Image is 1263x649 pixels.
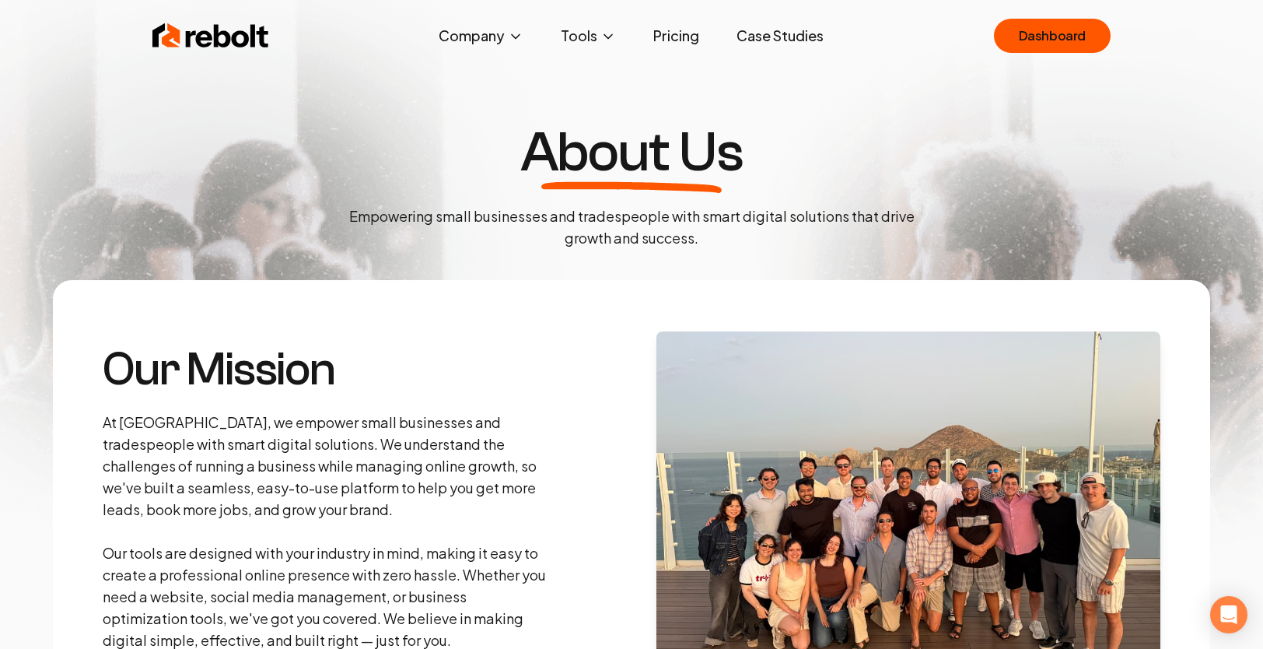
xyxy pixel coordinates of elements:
[426,20,536,51] button: Company
[152,20,269,51] img: Rebolt Logo
[994,19,1111,53] a: Dashboard
[724,20,836,51] a: Case Studies
[336,205,927,249] p: Empowering small businesses and tradespeople with smart digital solutions that drive growth and s...
[1210,596,1247,633] div: Open Intercom Messenger
[103,346,551,393] h3: Our Mission
[641,20,712,51] a: Pricing
[520,125,743,181] h1: About Us
[548,20,628,51] button: Tools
